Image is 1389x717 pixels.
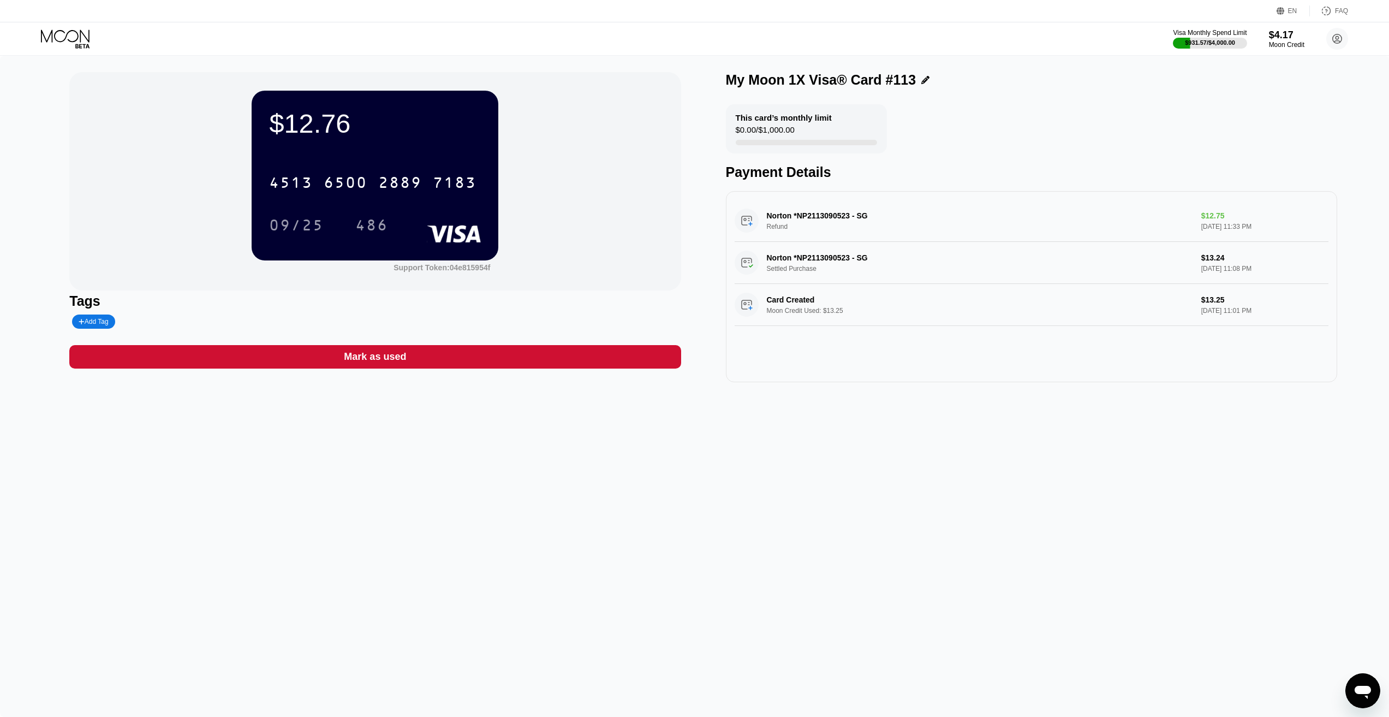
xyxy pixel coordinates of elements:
div: 7183 [433,175,476,193]
div: Tags [69,293,681,309]
div: Visa Monthly Spend Limit [1173,29,1247,37]
div: My Moon 1X Visa® Card #113 [726,72,916,88]
div: $931.57 / $4,000.00 [1185,39,1235,46]
div: Add Tag [79,318,108,325]
div: FAQ [1335,7,1348,15]
div: 09/25 [261,211,332,239]
div: EN [1288,7,1297,15]
div: $4.17Moon Credit [1269,29,1304,49]
div: This card’s monthly limit [736,113,832,122]
div: 486 [355,218,388,235]
div: $12.76 [269,108,481,139]
div: Visa Monthly Spend Limit$931.57/$4,000.00 [1173,29,1247,49]
div: EN [1277,5,1310,16]
div: $4.17 [1269,29,1304,41]
div: Add Tag [72,315,115,329]
div: Mark as used [69,345,681,369]
div: Payment Details [726,164,1337,180]
div: 09/25 [269,218,324,235]
div: 4513 [269,175,313,193]
div: Moon Credit [1269,41,1304,49]
div: Support Token:04e815954f [394,263,490,272]
div: Mark as used [344,351,406,363]
iframe: Mesajlaşma penceresini başlatma düğmesi, görüşme devam ediyor [1345,673,1380,708]
div: 486 [347,211,396,239]
div: FAQ [1310,5,1348,16]
div: $0.00 / $1,000.00 [736,125,795,140]
div: 2889 [378,175,422,193]
div: 6500 [324,175,367,193]
div: Support Token: 04e815954f [394,263,490,272]
div: 4513650028897183 [263,169,483,196]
